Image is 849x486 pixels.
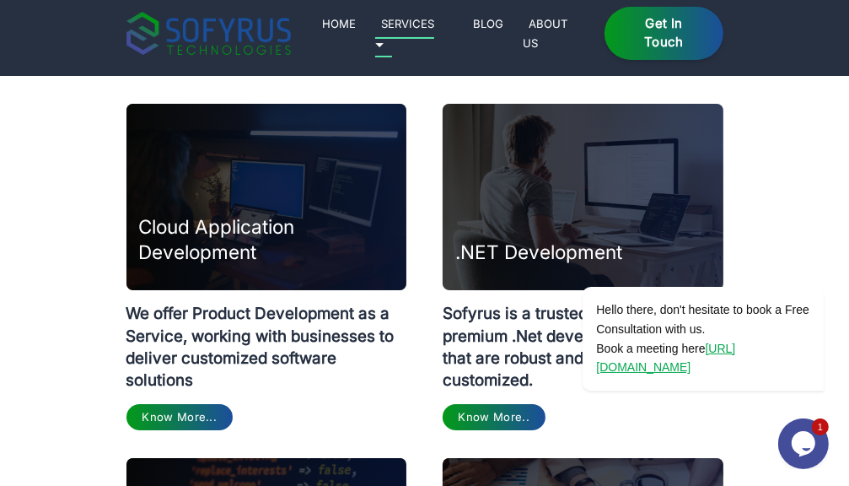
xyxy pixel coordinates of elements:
a: Know More... [126,404,233,430]
a: Know More.. [443,404,545,430]
p: We offer Product Development as a Service, working with businesses to deliver customized software... [126,290,407,391]
a: Home [316,13,363,34]
a: Blog [467,13,510,34]
a: About Us [523,13,568,52]
a: Services 🞃 [375,13,435,57]
a: Get in Touch [605,7,723,61]
iframe: chat widget [778,418,832,469]
iframe: chat widget [529,135,832,410]
h3: Cloud Application Development [139,214,407,265]
h3: .NET Development [455,240,622,265]
img: sofyrus [126,12,291,55]
p: Sofyrus is a trusted name for premium .Net development services that are robust and 100% customized. [443,290,723,391]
